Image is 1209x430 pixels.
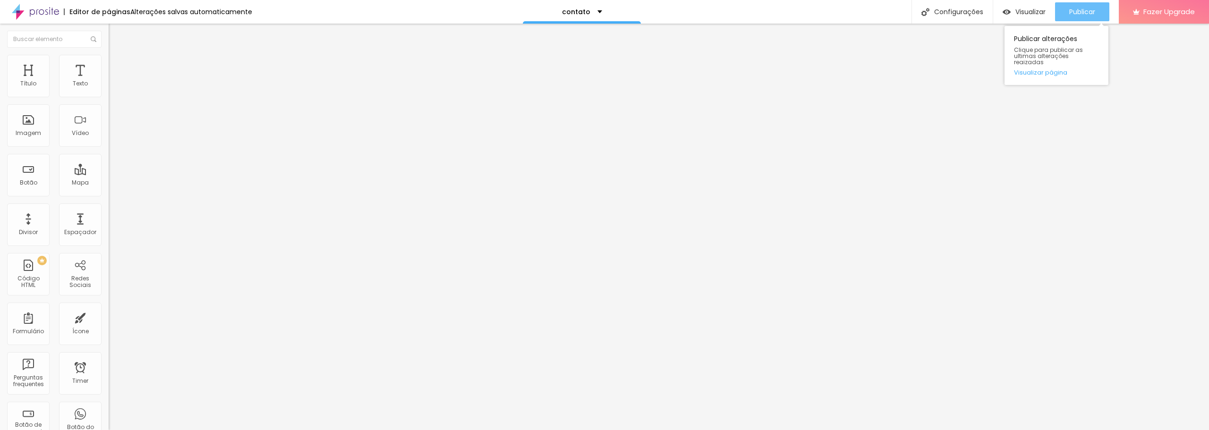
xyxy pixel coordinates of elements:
[72,328,89,335] div: Ícone
[1005,26,1108,85] div: Publicar alterações
[72,378,88,384] div: Timer
[921,8,929,16] img: Icone
[562,8,590,15] p: contato
[64,8,130,15] div: Editor de páginas
[91,36,96,42] img: Icone
[1069,8,1095,16] span: Publicar
[1014,69,1099,76] a: Visualizar página
[130,8,252,15] div: Alterações salvas automaticamente
[109,24,1209,430] iframe: Editor
[993,2,1055,21] button: Visualizar
[61,275,99,289] div: Redes Sociais
[1143,8,1195,16] span: Fazer Upgrade
[16,130,41,136] div: Imagem
[20,179,37,186] div: Botão
[9,275,47,289] div: Código HTML
[20,80,36,87] div: Título
[64,229,96,236] div: Espaçador
[72,179,89,186] div: Mapa
[1003,8,1011,16] img: view-1.svg
[19,229,38,236] div: Divisor
[1015,8,1046,16] span: Visualizar
[73,80,88,87] div: Texto
[1014,47,1099,66] span: Clique para publicar as ultimas alterações reaizadas
[13,328,44,335] div: Formulário
[9,374,47,388] div: Perguntas frequentes
[1055,2,1109,21] button: Publicar
[72,130,89,136] div: Vídeo
[7,31,102,48] input: Buscar elemento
